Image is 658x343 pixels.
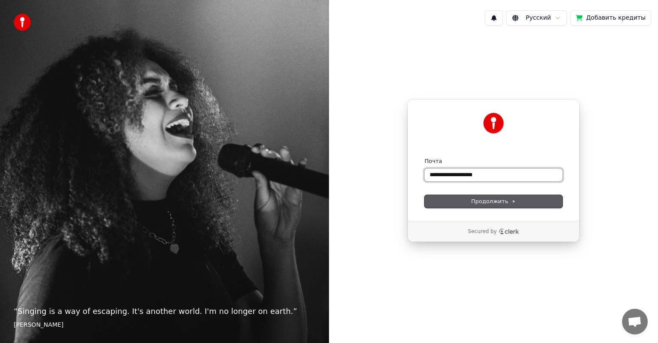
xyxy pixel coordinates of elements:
[14,14,31,31] img: youka
[468,228,496,235] p: Secured by
[499,228,519,234] a: Clerk logo
[425,157,442,165] label: Почта
[14,305,315,317] p: “ Singing is a way of escaping. It's another world. I'm no longer on earth. ”
[570,10,651,26] button: Добавить кредиты
[471,198,516,205] span: Продолжить
[622,309,648,334] a: Открытый чат
[425,195,562,208] button: Продолжить
[14,321,315,329] footer: [PERSON_NAME]
[483,113,504,133] img: Youka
